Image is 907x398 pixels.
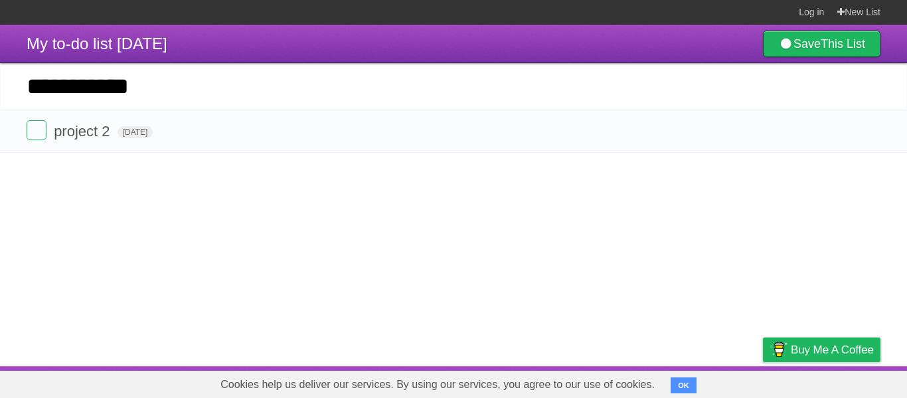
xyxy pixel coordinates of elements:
[763,31,880,57] a: SaveThis List
[630,369,684,395] a: Developers
[763,338,880,362] a: Buy me a coffee
[118,126,153,138] span: [DATE]
[671,377,697,393] button: OK
[27,35,167,52] span: My to-do list [DATE]
[27,120,46,140] label: Done
[54,123,113,140] span: project 2
[797,369,880,395] a: Suggest a feature
[746,369,780,395] a: Privacy
[207,371,668,398] span: Cookies help us deliver our services. By using our services, you agree to our use of cookies.
[770,338,787,361] img: Buy me a coffee
[586,369,614,395] a: About
[821,37,865,50] b: This List
[701,369,730,395] a: Terms
[791,338,874,361] span: Buy me a coffee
